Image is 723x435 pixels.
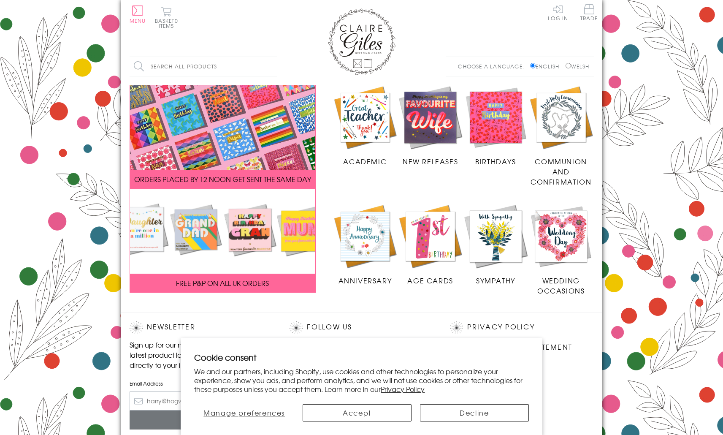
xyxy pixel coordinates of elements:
span: Sympathy [476,275,515,285]
a: Privacy Policy [467,321,534,333]
h2: Cookie consent [194,351,529,363]
a: Age Cards [398,204,463,285]
span: Age Cards [407,275,453,285]
button: Basket0 items [155,7,178,28]
input: Subscribe [130,411,273,430]
label: Email Address [130,380,273,387]
a: Communion and Confirmation [528,85,594,187]
a: Birthdays [463,85,528,167]
p: Sign up for our newsletter to receive the latest product launches, news and offers directly to yo... [130,340,273,370]
a: Wedding Occasions [528,204,594,296]
span: Trade [580,4,598,21]
input: harry@hogwarts.edu [130,391,273,411]
p: Choose a language: [458,63,528,70]
a: New Releases [398,85,463,167]
a: Log In [548,4,568,21]
input: Search all products [130,57,277,76]
span: Menu [130,17,146,24]
span: 0 items [159,17,178,30]
span: New Releases [403,156,458,166]
input: Search [269,57,277,76]
label: Welsh [566,63,590,70]
a: Academic [333,85,398,167]
img: Claire Giles Greetings Cards [328,8,395,75]
button: Accept [303,404,412,421]
input: Welsh [566,63,571,68]
h2: Newsletter [130,321,273,334]
span: ORDERS PLACED BY 12 NOON GET SENT THE SAME DAY [134,174,311,184]
button: Menu [130,5,146,23]
span: Manage preferences [203,408,285,418]
a: Anniversary [333,204,398,285]
span: FREE P&P ON ALL UK ORDERS [176,278,269,288]
button: Decline [420,404,529,421]
span: Academic [343,156,387,166]
h2: Follow Us [290,321,433,334]
span: Anniversary [338,275,392,285]
a: Sympathy [463,204,528,285]
span: Communion and Confirmation [531,156,591,187]
span: Wedding Occasions [537,275,585,296]
label: English [530,63,563,70]
p: We and our partners, including Shopify, use cookies and other technologies to personalize your ex... [194,367,529,393]
input: English [530,63,536,68]
a: Trade [580,4,598,22]
a: Privacy Policy [381,384,425,394]
span: Birthdays [475,156,516,166]
button: Manage preferences [194,404,294,421]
